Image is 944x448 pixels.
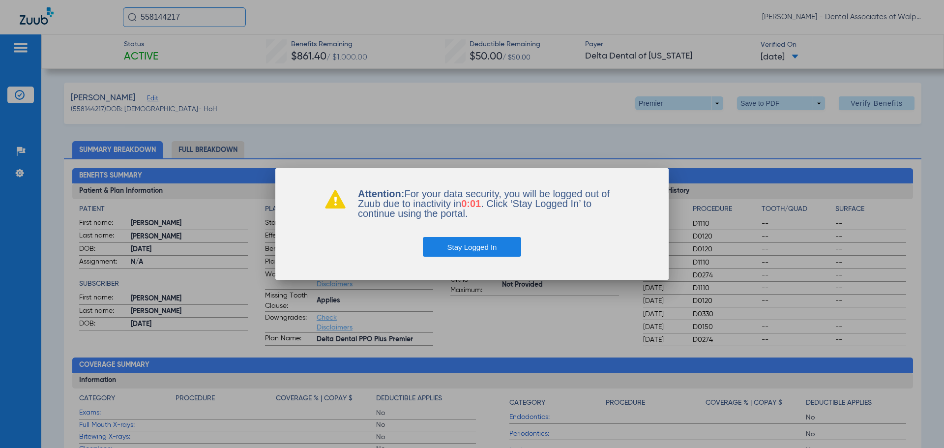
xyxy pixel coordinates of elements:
b: Attention: [358,188,404,199]
span: 0:01 [461,198,481,209]
iframe: Chat Widget [895,401,944,448]
p: For your data security, you will be logged out of Zuub due to inactivity in . Click ‘Stay Logged ... [358,189,619,218]
button: Stay Logged In [423,237,522,257]
img: warning [324,189,346,209]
